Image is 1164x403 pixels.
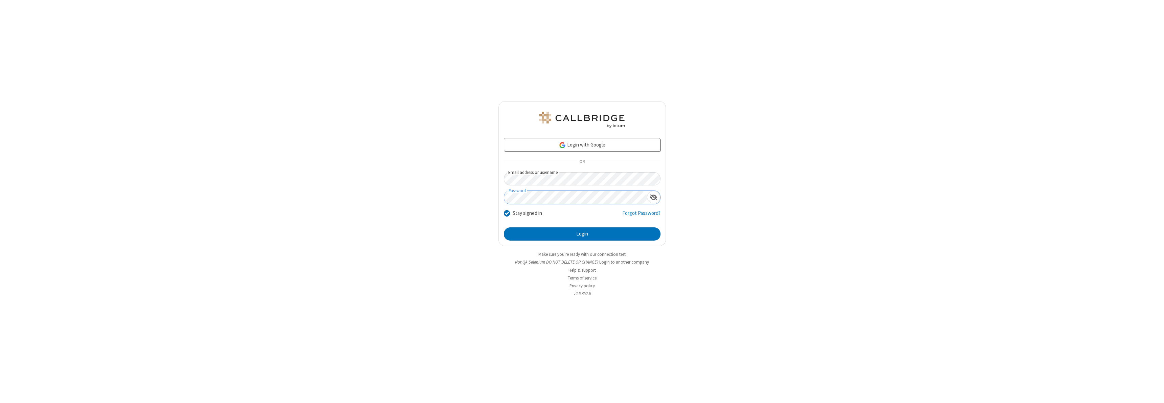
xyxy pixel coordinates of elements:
[568,267,596,273] a: Help & support
[504,138,661,152] a: Login with Google
[538,112,626,128] img: QA Selenium DO NOT DELETE OR CHANGE
[513,209,542,217] label: Stay signed in
[569,283,595,289] a: Privacy policy
[622,209,661,222] a: Forgot Password?
[504,172,661,185] input: Email address or username
[504,191,647,204] input: Password
[1147,385,1159,398] iframe: Chat
[559,141,566,149] img: google-icon.png
[647,191,660,203] div: Show password
[577,157,587,167] span: OR
[504,227,661,241] button: Login
[538,251,626,257] a: Make sure you're ready with our connection test
[498,290,666,297] li: v2.6.352.6
[568,275,597,281] a: Terms of service
[498,259,666,265] li: Not QA Selenium DO NOT DELETE OR CHANGE?
[599,259,649,265] button: Login to another company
